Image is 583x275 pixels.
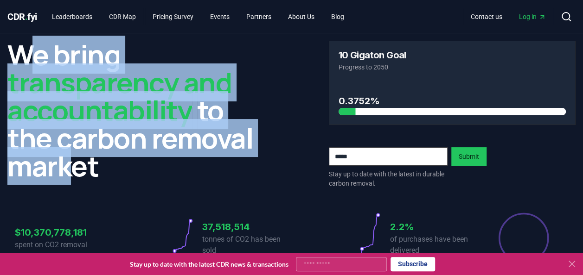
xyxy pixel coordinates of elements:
[202,234,291,256] p: tonnes of CO2 has been sold
[7,11,37,22] span: CDR fyi
[463,8,510,25] a: Contact us
[203,8,237,25] a: Events
[390,234,479,256] p: of purchases have been delivered
[339,62,566,72] p: Progress to 2050
[519,12,546,21] span: Log in
[463,8,553,25] nav: Main
[7,10,37,23] a: CDR.fyi
[25,11,28,22] span: .
[281,8,322,25] a: About Us
[15,225,104,239] h3: $10,370,778,181
[15,239,104,250] p: spent on CO2 removal
[45,8,100,25] a: Leaderboards
[202,220,291,234] h3: 37,518,514
[7,63,231,129] span: transparency and accountability
[339,50,406,60] h3: 10 Gigaton Goal
[339,94,566,108] h3: 0.3752%
[324,8,352,25] a: Blog
[451,147,487,166] button: Submit
[102,8,143,25] a: CDR Map
[45,8,352,25] nav: Main
[239,8,279,25] a: Partners
[512,8,553,25] a: Log in
[390,220,479,234] h3: 2.2%
[145,8,201,25] a: Pricing Survey
[329,169,448,188] p: Stay up to date with the latest in durable carbon removal.
[498,212,550,264] div: Percentage of sales delivered
[7,41,255,180] h2: We bring to the carbon removal market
